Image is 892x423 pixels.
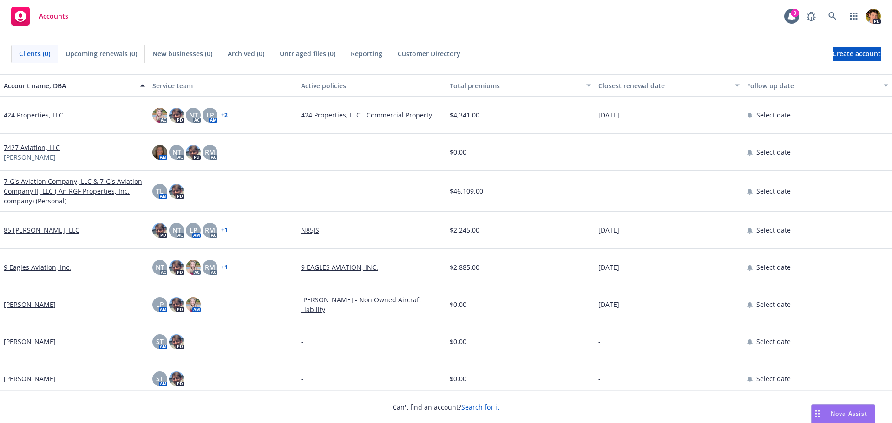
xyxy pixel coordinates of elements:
[152,81,294,91] div: Service team
[301,295,442,314] a: [PERSON_NAME] - Non Owned Aircraft Liability
[845,7,863,26] a: Switch app
[152,223,167,238] img: photo
[221,112,228,118] a: + 2
[598,225,619,235] span: [DATE]
[598,262,619,272] span: [DATE]
[398,49,460,59] span: Customer Directory
[598,299,619,309] span: [DATE]
[206,110,214,120] span: LP
[4,299,56,309] a: [PERSON_NAME]
[811,404,875,423] button: Nova Assist
[149,74,297,97] button: Service team
[802,7,820,26] a: Report a Bug
[156,186,164,196] span: TL
[189,110,198,120] span: NT
[172,147,181,157] span: NT
[791,8,799,17] div: 9
[169,334,184,349] img: photo
[446,74,595,97] button: Total premiums
[205,147,215,157] span: RM
[190,225,197,235] span: LP
[598,337,601,346] span: -
[747,81,878,91] div: Follow up date
[301,262,442,272] a: 9 EAGLES AVIATION, INC.
[4,374,56,384] a: [PERSON_NAME]
[450,225,479,235] span: $2,245.00
[4,110,63,120] a: 424 Properties, LLC
[461,403,499,411] a: Search for it
[598,110,619,120] span: [DATE]
[186,145,201,160] img: photo
[4,337,56,346] a: [PERSON_NAME]
[598,374,601,384] span: -
[169,184,184,199] img: photo
[301,147,303,157] span: -
[301,337,303,346] span: -
[756,147,791,157] span: Select date
[301,110,442,120] a: 424 Properties, LLC - Commercial Property
[450,337,466,346] span: $0.00
[393,402,499,412] span: Can't find an account?
[205,262,215,272] span: RM
[4,152,56,162] span: [PERSON_NAME]
[205,225,215,235] span: RM
[66,49,137,59] span: Upcoming renewals (0)
[756,374,791,384] span: Select date
[156,262,164,272] span: NT
[280,49,335,59] span: Untriaged files (0)
[743,74,892,97] button: Follow up date
[156,337,164,346] span: ST
[823,7,842,26] a: Search
[169,260,184,275] img: photo
[4,81,135,91] div: Account name, DBA
[598,147,601,157] span: -
[756,262,791,272] span: Select date
[450,262,479,272] span: $2,885.00
[169,108,184,123] img: photo
[4,262,71,272] a: 9 Eagles Aviation, Inc.
[450,81,581,91] div: Total premiums
[595,74,743,97] button: Closest renewal date
[7,3,72,29] a: Accounts
[156,299,164,309] span: LP
[831,410,867,417] span: Nova Assist
[39,13,68,20] span: Accounts
[756,110,791,120] span: Select date
[756,225,791,235] span: Select date
[450,374,466,384] span: $0.00
[152,49,212,59] span: New businesses (0)
[152,145,167,160] img: photo
[4,176,145,206] a: 7-G's Aviation Company, LLC & 7-G's Aviation Company II, LLC ( An RGF Properties, Inc. company) (...
[186,297,201,312] img: photo
[450,147,466,157] span: $0.00
[812,405,823,423] div: Drag to move
[4,143,60,152] a: 7427 Aviation, LLC
[833,47,881,61] a: Create account
[297,74,446,97] button: Active policies
[450,299,466,309] span: $0.00
[756,186,791,196] span: Select date
[169,297,184,312] img: photo
[301,225,442,235] a: N85JS
[156,374,164,384] span: ST
[351,49,382,59] span: Reporting
[172,225,181,235] span: NT
[152,108,167,123] img: photo
[833,45,881,63] span: Create account
[301,81,442,91] div: Active policies
[301,186,303,196] span: -
[450,110,479,120] span: $4,341.00
[221,265,228,270] a: + 1
[19,49,50,59] span: Clients (0)
[221,228,228,233] a: + 1
[228,49,264,59] span: Archived (0)
[4,225,79,235] a: 85 [PERSON_NAME], LLC
[169,371,184,386] img: photo
[301,374,303,384] span: -
[866,9,881,24] img: photo
[186,260,201,275] img: photo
